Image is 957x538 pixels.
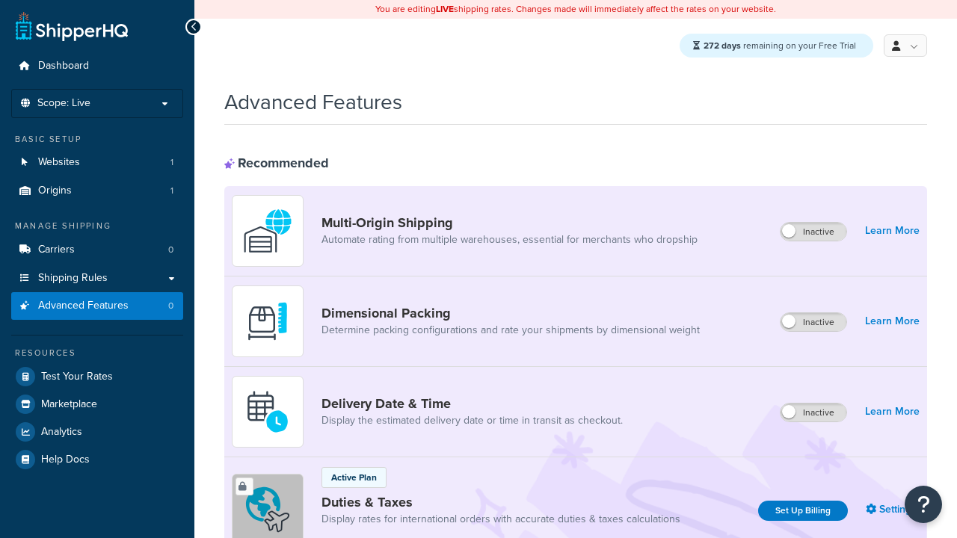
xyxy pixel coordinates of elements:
h1: Advanced Features [224,87,402,117]
li: Origins [11,177,183,205]
img: gfkeb5ejjkALwAAAABJRU5ErkJggg== [241,386,294,438]
a: Automate rating from multiple warehouses, essential for merchants who dropship [321,232,698,247]
span: 0 [168,244,173,256]
p: Active Plan [331,471,377,484]
label: Inactive [781,403,846,421]
span: Origins [38,185,72,197]
div: Basic Setup [11,133,183,146]
a: Duties & Taxes [321,494,680,510]
a: Shipping Rules [11,265,183,292]
a: Display rates for international orders with accurate duties & taxes calculations [321,512,680,527]
label: Inactive [781,313,846,331]
span: Analytics [41,426,82,439]
a: Marketplace [11,391,183,418]
a: Help Docs [11,446,183,473]
a: Origins1 [11,177,183,205]
strong: 272 days [704,39,741,52]
span: Test Your Rates [41,371,113,383]
a: Delivery Date & Time [321,395,623,412]
a: Multi-Origin Shipping [321,214,698,231]
a: Analytics [11,418,183,445]
span: 1 [170,156,173,169]
a: Dashboard [11,52,183,80]
label: Inactive [781,223,846,241]
img: WatD5o0RtDAAAAAElFTkSuQmCC [241,205,294,257]
li: Advanced Features [11,292,183,320]
span: Carriers [38,244,75,256]
a: Learn More [865,401,920,422]
a: Determine packing configurations and rate your shipments by dimensional weight [321,323,700,338]
span: Scope: Live [37,97,90,110]
span: 0 [168,300,173,312]
span: Help Docs [41,454,90,466]
div: Recommended [224,155,329,171]
img: DTVBYsAAAAAASUVORK5CYII= [241,295,294,347]
span: Advanced Features [38,300,129,312]
a: Websites1 [11,149,183,176]
a: Set Up Billing [758,501,848,521]
span: Websites [38,156,80,169]
b: LIVE [436,2,454,16]
span: Dashboard [38,60,89,72]
a: Carriers0 [11,236,183,264]
a: Settings [866,499,920,520]
a: Advanced Features0 [11,292,183,320]
span: 1 [170,185,173,197]
li: Websites [11,149,183,176]
a: Display the estimated delivery date or time in transit as checkout. [321,413,623,428]
li: Carriers [11,236,183,264]
span: Shipping Rules [38,272,108,285]
a: Learn More [865,311,920,332]
a: Dimensional Packing [321,305,700,321]
a: Test Your Rates [11,363,183,390]
div: Resources [11,347,183,359]
a: Learn More [865,220,920,241]
span: Marketplace [41,398,97,411]
div: Manage Shipping [11,220,183,232]
span: remaining on your Free Trial [704,39,856,52]
button: Open Resource Center [905,486,942,523]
